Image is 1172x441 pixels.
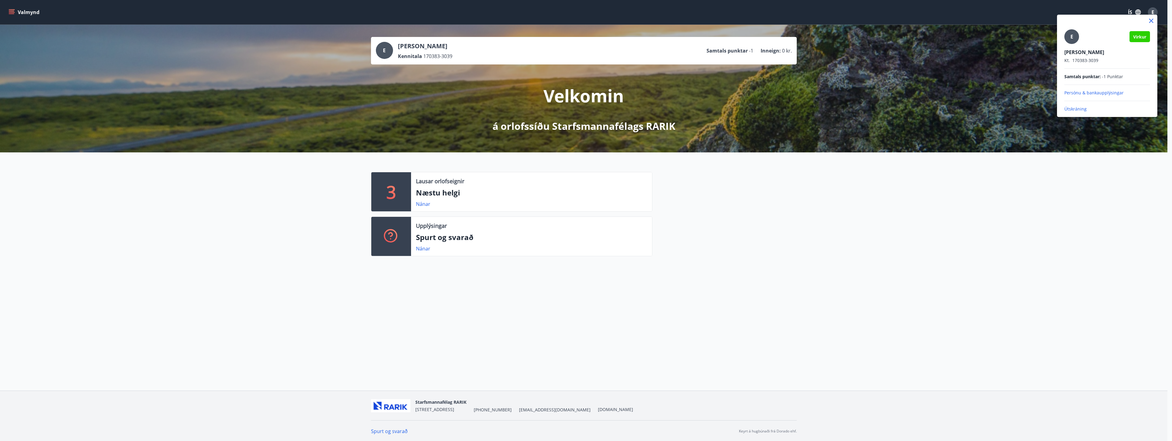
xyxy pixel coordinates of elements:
[1064,74,1101,80] span: Samtals punktar :
[1064,49,1150,56] p: [PERSON_NAME]
[1102,74,1123,80] span: -1 Punktar
[1070,33,1073,40] span: E
[1064,106,1150,112] p: Útskráning
[1133,34,1146,40] span: Virkur
[1064,57,1070,63] span: Kt.
[1064,57,1150,64] p: 170383-3039
[1064,90,1150,96] p: Persónu & bankaupplýsingar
